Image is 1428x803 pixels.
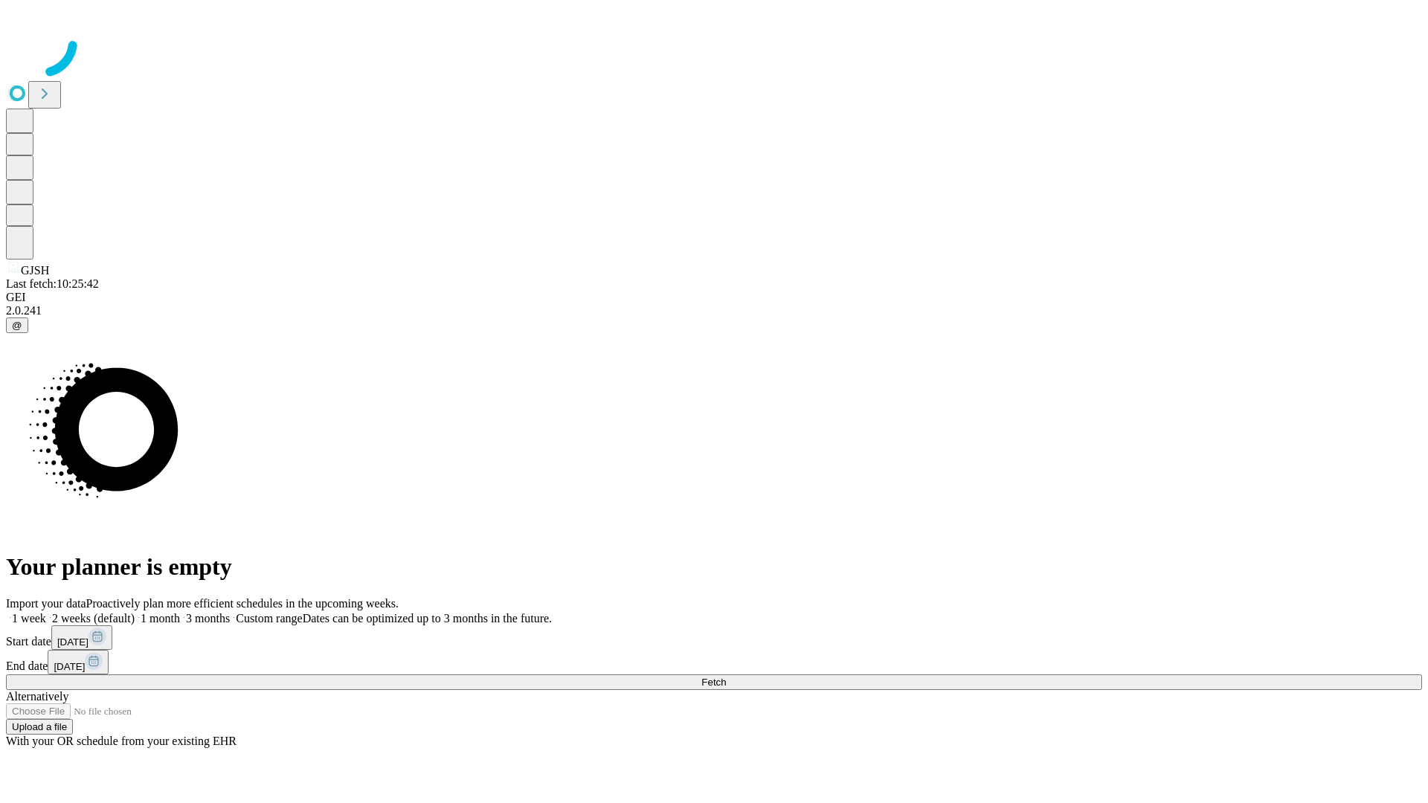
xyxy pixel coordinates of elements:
[6,277,99,290] span: Last fetch: 10:25:42
[6,625,1422,650] div: Start date
[48,650,109,674] button: [DATE]
[6,597,86,610] span: Import your data
[6,317,28,333] button: @
[54,661,85,672] span: [DATE]
[6,674,1422,690] button: Fetch
[12,612,46,625] span: 1 week
[6,650,1422,674] div: End date
[57,636,89,648] span: [DATE]
[6,304,1422,317] div: 2.0.241
[21,264,49,277] span: GJSH
[6,690,68,703] span: Alternatively
[86,597,399,610] span: Proactively plan more efficient schedules in the upcoming weeks.
[6,291,1422,304] div: GEI
[6,735,237,747] span: With your OR schedule from your existing EHR
[51,625,112,650] button: [DATE]
[6,719,73,735] button: Upload a file
[6,553,1422,581] h1: Your planner is empty
[701,677,726,688] span: Fetch
[52,612,135,625] span: 2 weeks (default)
[141,612,180,625] span: 1 month
[303,612,552,625] span: Dates can be optimized up to 3 months in the future.
[12,320,22,331] span: @
[236,612,302,625] span: Custom range
[186,612,230,625] span: 3 months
